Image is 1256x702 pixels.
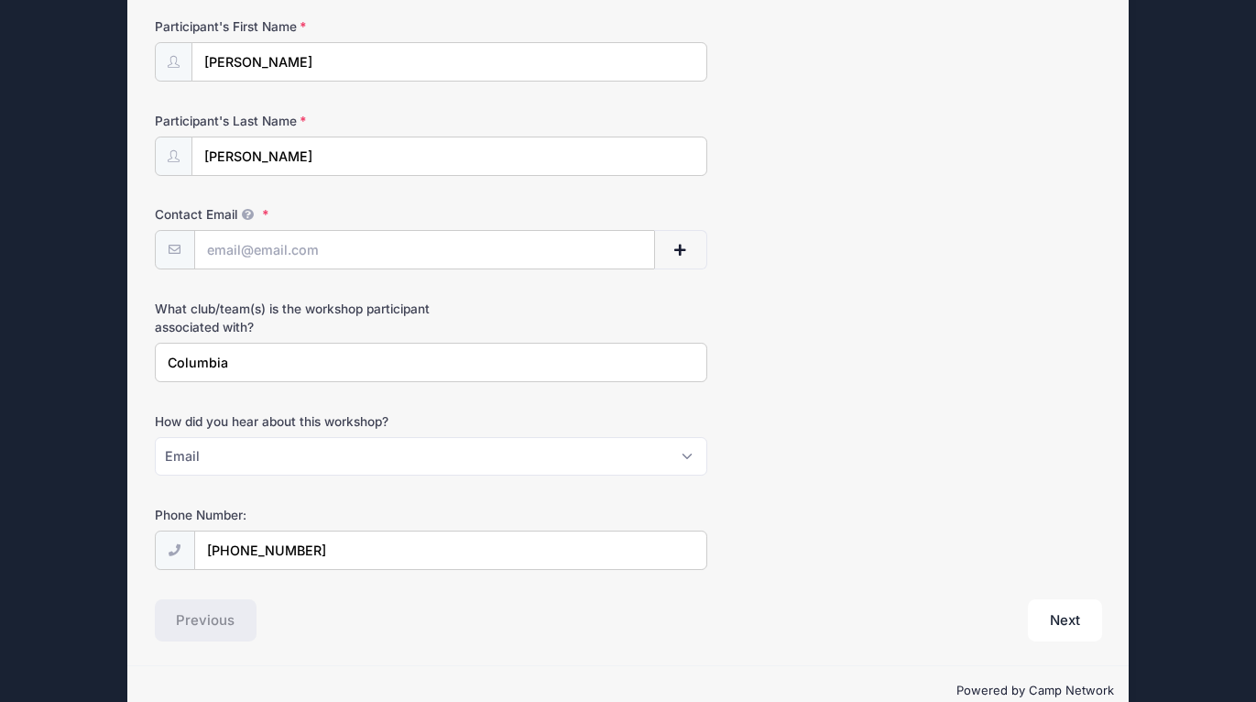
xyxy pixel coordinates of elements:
[155,17,471,36] label: Participant's First Name
[191,137,707,176] input: Participant's Last Name
[194,531,707,570] input: (xxx) xxx-xxxx
[155,205,471,224] label: Contact Email
[155,112,471,130] label: Participant's Last Name
[191,42,707,82] input: Participant's First Name
[143,682,1114,700] p: Powered by Camp Network
[155,300,471,337] label: What club/team(s) is the workshop participant associated with?
[1028,599,1102,642] button: Next
[155,506,471,524] label: Phone Number:
[194,230,655,269] input: email@email.com
[155,412,471,431] label: How did you hear about this workshop?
